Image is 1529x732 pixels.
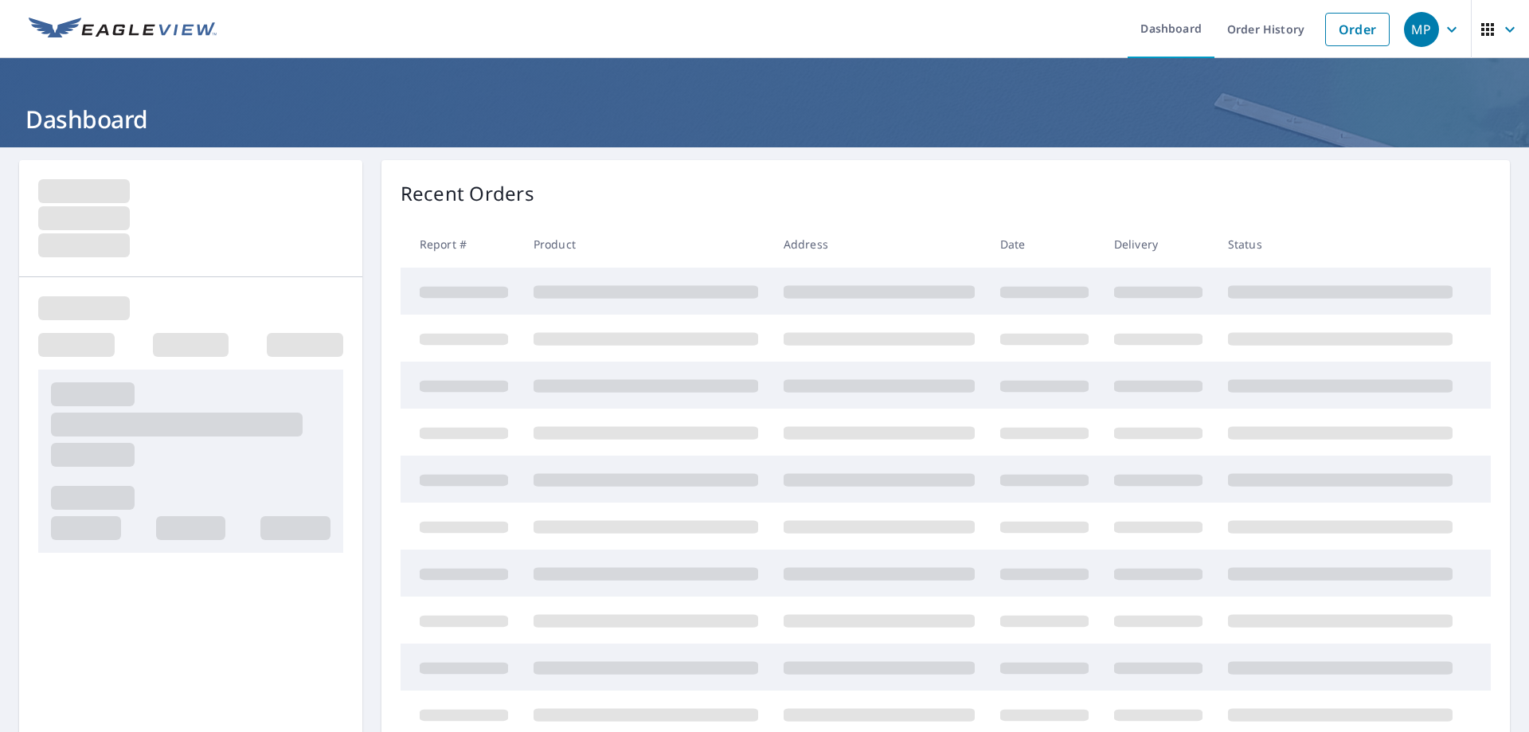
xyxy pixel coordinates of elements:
div: MP [1404,12,1439,47]
p: Recent Orders [401,179,534,208]
th: Delivery [1101,221,1215,268]
a: Order [1325,13,1390,46]
th: Product [521,221,771,268]
th: Status [1215,221,1465,268]
th: Report # [401,221,521,268]
th: Date [987,221,1101,268]
img: EV Logo [29,18,217,41]
th: Address [771,221,987,268]
h1: Dashboard [19,103,1510,135]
